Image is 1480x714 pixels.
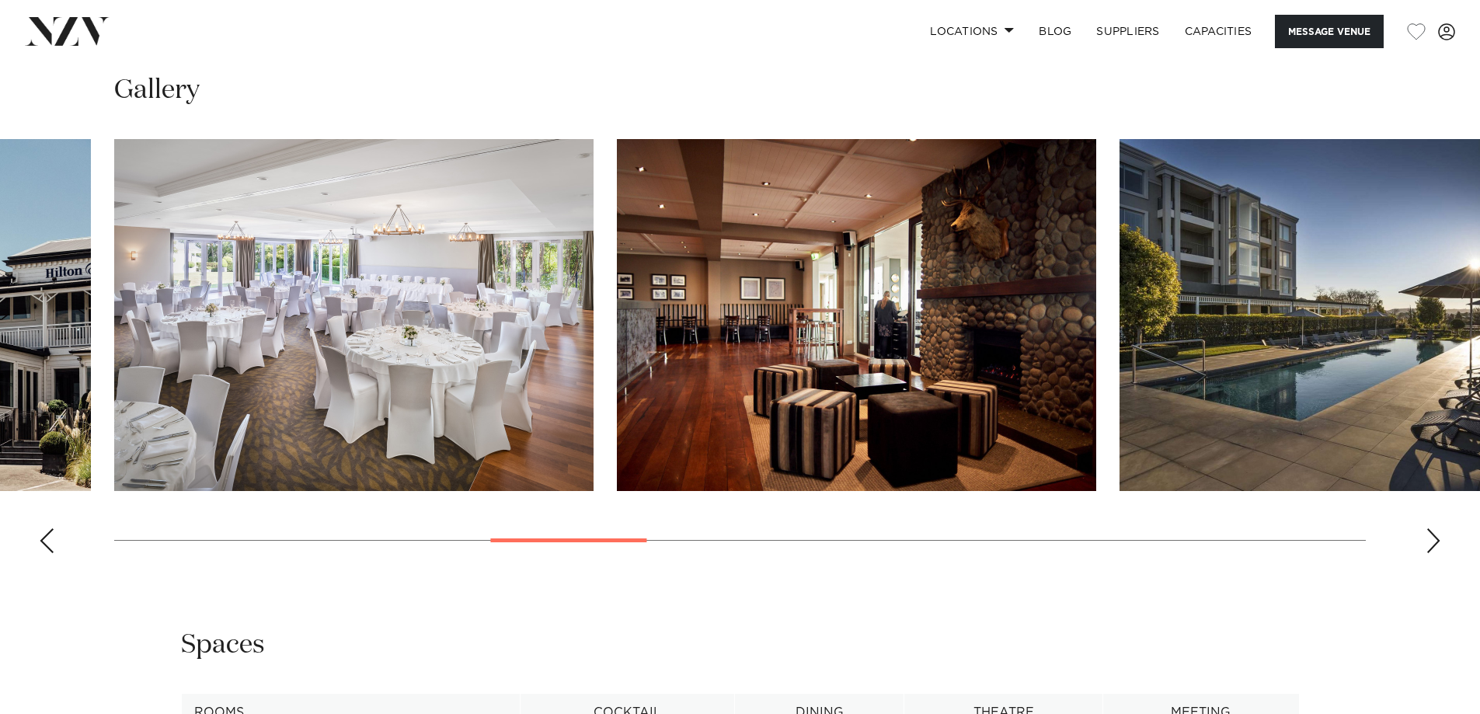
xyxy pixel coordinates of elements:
[918,15,1026,48] a: Locations
[25,17,110,45] img: nzv-logo.png
[1172,15,1265,48] a: Capacities
[617,139,1096,491] swiper-slide: 8 / 20
[1275,15,1384,48] button: Message Venue
[114,73,200,108] h2: Gallery
[114,139,594,491] swiper-slide: 7 / 20
[181,628,265,663] h2: Spaces
[1026,15,1084,48] a: BLOG
[1084,15,1172,48] a: SUPPLIERS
